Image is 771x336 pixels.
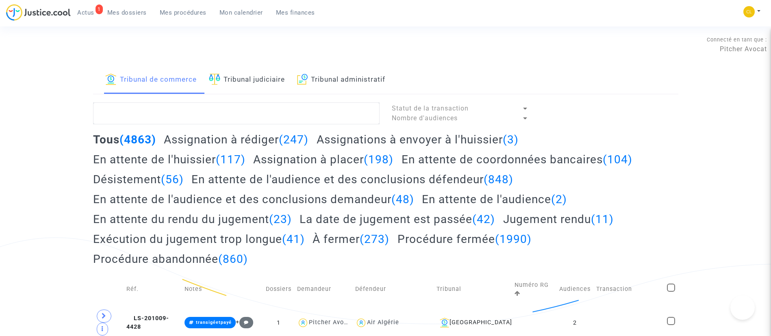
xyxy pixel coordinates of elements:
[269,212,292,226] span: (23)
[101,7,153,19] a: Mes dossiers
[402,152,632,167] h2: En attente de coordonnées bancaires
[317,132,519,147] h2: Assignations à envoyer à l'huissier
[551,193,567,206] span: (2)
[364,153,393,166] span: (198)
[6,4,71,21] img: jc-logo.svg
[297,74,308,85] img: icon-archive.svg
[105,74,117,85] img: icon-banque.svg
[213,7,269,19] a: Mon calendrier
[472,212,495,226] span: (42)
[707,37,767,43] span: Connecté en tant que :
[236,319,253,325] span: +
[93,172,184,186] h2: Désistement
[279,133,308,146] span: (247)
[93,132,156,147] h2: Tous
[164,132,308,147] h2: Assignation à rédiger
[397,232,532,246] h2: Procédure fermée
[367,319,399,326] div: Air Algérie
[105,66,197,94] a: Tribunal de commerce
[297,317,309,329] img: icon-user.svg
[495,232,532,246] span: (1990)
[276,9,315,16] span: Mes finances
[593,272,664,307] td: Transaction
[218,252,248,266] span: (860)
[440,318,450,327] img: icon-banque.svg
[77,9,94,16] span: Actus
[422,192,567,206] h2: En attente de l'audience
[126,315,169,331] span: LS-201009-4428
[93,152,245,167] h2: En attente de l'huissier
[124,272,182,307] td: Réf.
[437,318,509,327] div: [GEOGRAPHIC_DATA]
[297,66,386,94] a: Tribunal administratif
[96,4,103,14] div: 1
[484,173,513,186] span: (848)
[93,252,248,266] h2: Procédure abandonnée
[71,7,101,19] a: 1Actus
[160,9,206,16] span: Mes procédures
[743,6,755,17] img: 6fca9af68d76bfc0a5525c74dfee314f
[93,232,305,246] h2: Exécution du jugement trop longue
[503,212,614,226] h2: Jugement rendu
[294,272,352,307] td: Demandeur
[391,193,414,206] span: (48)
[263,272,294,307] td: Dossiers
[153,7,213,19] a: Mes procédures
[392,104,469,112] span: Statut de la transaction
[219,9,263,16] span: Mon calendrier
[300,212,495,226] h2: La date de jugement est passée
[209,66,285,94] a: Tribunal judiciaire
[309,319,354,326] div: Pitcher Avocat
[107,9,147,16] span: Mes dossiers
[355,317,367,329] img: icon-user.svg
[182,272,263,307] td: Notes
[93,192,414,206] h2: En attente de l'audience et des conclusions demandeur
[352,272,434,307] td: Défendeur
[313,232,389,246] h2: À fermer
[503,133,519,146] span: (3)
[119,133,156,146] span: (4863)
[556,272,593,307] td: Audiences
[93,212,292,226] h2: En attente du rendu du jugement
[161,173,184,186] span: (56)
[434,272,512,307] td: Tribunal
[282,232,305,246] span: (41)
[392,114,458,122] span: Nombre d'audiences
[591,212,614,226] span: (11)
[191,172,513,186] h2: En attente de l'audience et des conclusions défendeur
[209,74,220,85] img: icon-faciliter-sm.svg
[603,153,632,166] span: (104)
[730,295,755,320] iframe: Help Scout Beacon - Open
[360,232,389,246] span: (273)
[512,272,556,307] td: Numéro RG
[216,153,245,166] span: (117)
[269,7,321,19] a: Mes finances
[253,152,393,167] h2: Assignation à placer
[196,320,232,325] span: transigéetpayé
